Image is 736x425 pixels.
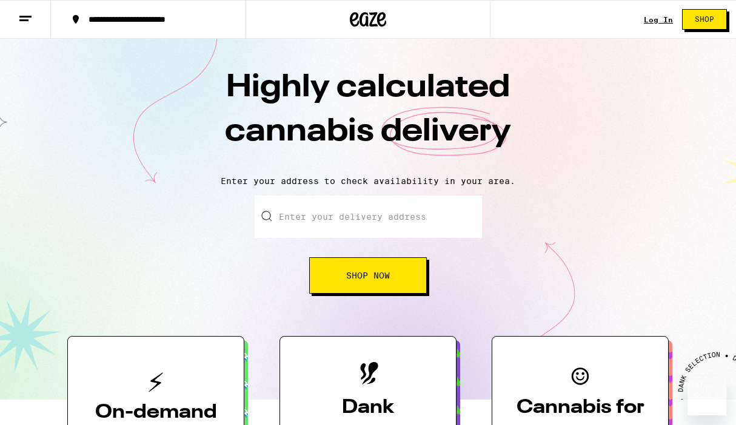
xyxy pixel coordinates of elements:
[673,9,736,30] a: Shop
[644,16,673,24] a: Log In
[156,66,580,166] h1: Highly calculated cannabis delivery
[687,377,726,415] iframe: Button to launch messaging window
[346,271,390,280] span: Shop Now
[682,9,727,30] button: Shop
[255,196,482,238] input: Enter your delivery address
[12,176,724,186] p: Enter your address to check availability in your area.
[309,257,427,294] button: Shop Now
[695,16,714,23] span: Shop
